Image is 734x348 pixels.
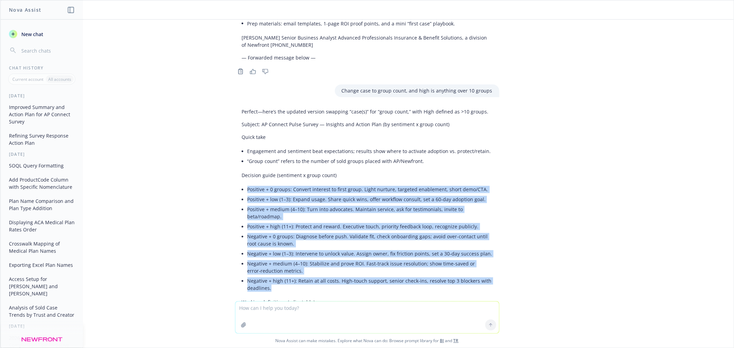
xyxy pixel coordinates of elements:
li: Engagement and sentiment beat expectations; results show where to activate adoption vs. protect/r... [247,146,492,156]
p: Negative + high (11+): Retain at all costs. High-touch support, senior check-ins, resolve top 3 b... [247,278,492,292]
input: Search chats [20,46,75,55]
div: Chat History [1,65,83,71]
p: Positive + medium (4–10): Turn into advocates. Maintain service, ask for testimonials, invite to ... [247,206,492,220]
div: [DATE] [1,151,83,157]
button: Add ProductCode Column with Specific Nomenclature [6,174,77,193]
p: Subject: AP Connect Pulse Survey — Insights and Action Plan (by sentiment x group count) [242,121,492,128]
a: TR [454,338,459,344]
button: Access Setup for [PERSON_NAME] and [PERSON_NAME] [6,273,77,299]
button: Improved Summary and Action Plan for AP Connect Survey [6,101,77,127]
button: Analysis of Sold Case Trends by Trust and Creator [6,302,77,320]
p: Current account [12,76,43,82]
p: — Forwarded message below — [242,54,492,61]
button: New chat [6,28,77,40]
p: [PERSON_NAME] Senior Business Analyst Advanced Professionals Insurance & Benefit Solutions, a div... [242,34,492,48]
p: Decision guide (sentiment x group count) [242,172,492,179]
button: Crosswalk Mapping of Medical Plan Names [6,238,77,257]
button: Refining Survey Response Action Plan [6,130,77,149]
p: Negative + low (1–3): Intervene to unlock value. Assign owner, fix friction points, set a 30‑day ... [247,250,492,258]
a: BI [440,338,444,344]
span: New chat [20,31,43,38]
p: All accounts [48,76,71,82]
button: Thumbs down [260,67,271,76]
p: Positive + high (11+): Protect and reward. Executive touch, priority feedback loop, recognize pub... [247,223,492,230]
button: Plan Name Comparison and Plan Type Addition [6,195,77,214]
span: Nova Assist can make mistakes. Explore what Nova can do: Browse prompt library for and [3,334,731,348]
p: Working definitions (adjustable) [242,299,492,306]
p: Positive + 0 groups: Convert interest to first group. Light nurture, targeted enablement, short d... [247,186,492,193]
p: Negative + 0 groups: Diagnose before push. Validate fit, check onboarding gaps; avoid over-contac... [247,233,492,248]
button: Displaying ACA Medical Plan Rates Order [6,217,77,235]
p: Negative + medium (4–10): Stabilize and prove ROI. Fast-track issue resolution; show time-saved o... [247,260,492,275]
button: SOQL Query Formatting [6,160,77,171]
p: Change case to group count, and high is anything over 10 groups [342,87,492,95]
p: Quick take [242,134,492,141]
svg: Copy to clipboard [237,68,244,75]
button: Exporting Excel Plan Names [6,259,77,271]
li: Prep materials: email templates, 1-page ROI proof points, and a mini “first case” playbook. [247,19,492,29]
p: Positive + low (1–3): Expand usage. Share quick wins, offer workflow consult, set a 60‑day adopti... [247,196,492,203]
li: “Group count” refers to the number of sold groups placed with AP/Newfront. [247,156,492,166]
h1: Nova Assist [9,6,41,13]
div: [DATE] [1,323,83,329]
div: [DATE] [1,93,83,99]
p: Perfect—here’s the updated version swapping “case(s)” for “group count,” with High defined as >10... [242,108,492,116]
